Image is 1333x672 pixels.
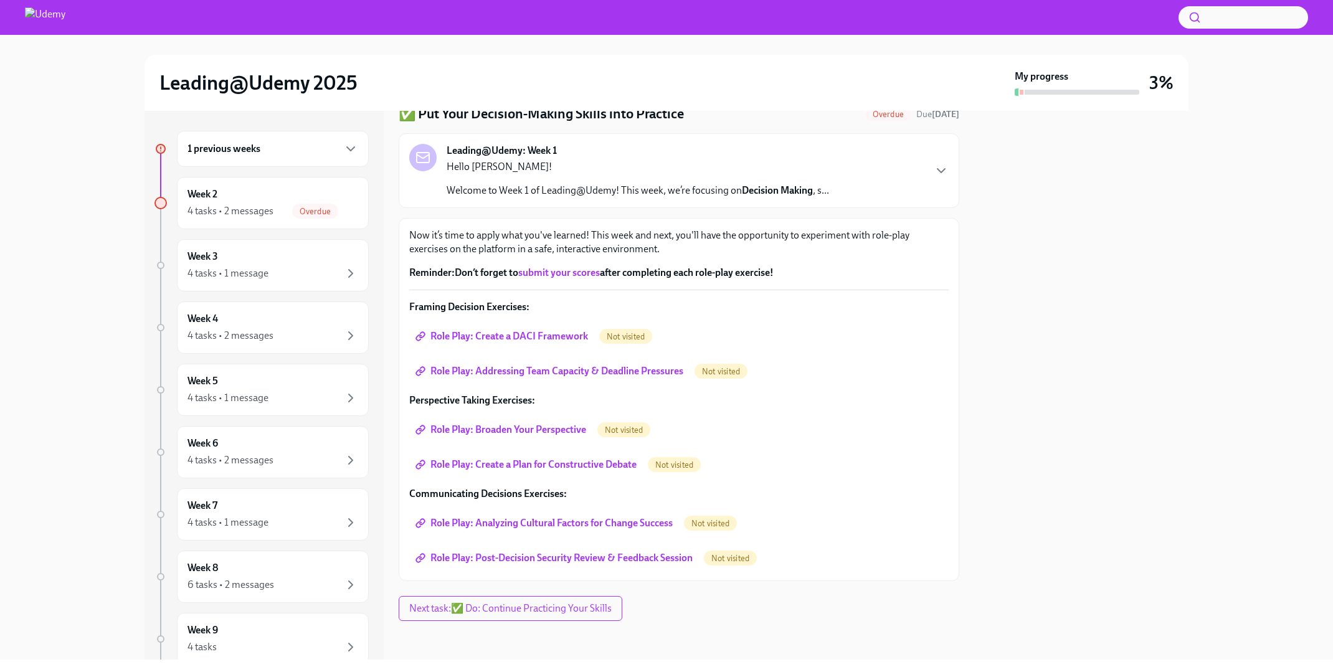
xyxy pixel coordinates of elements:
span: Overdue [865,110,911,119]
p: Welcome to Week 1 of Leading@Udemy! This week, we’re focusing on , s... [447,184,829,197]
a: Week 54 tasks • 1 message [154,364,369,416]
h3: 3% [1149,72,1174,94]
div: 4 tasks • 1 message [187,267,268,280]
div: 4 tasks • 2 messages [187,329,273,343]
span: Not visited [704,554,757,563]
span: Role Play: Addressing Team Capacity & Deadline Pressures [418,365,683,377]
strong: Don’t forget to after completing each role-play exercise! [409,267,774,278]
span: Not visited [695,367,747,376]
span: Overdue [292,207,338,216]
span: Not visited [648,460,701,470]
p: Hello [PERSON_NAME]! [447,160,829,174]
a: Week 86 tasks • 2 messages [154,551,369,603]
h6: Week 9 [187,623,218,637]
strong: Reminder: [409,267,455,278]
h6: Week 7 [187,499,217,513]
h6: Week 6 [187,437,218,450]
strong: Communicating Decisions Exercises: [409,488,567,499]
a: Week 74 tasks • 1 message [154,488,369,541]
strong: Decision Making [742,184,813,196]
span: Not visited [597,425,650,435]
button: Next task:✅ Do: Continue Practicing Your Skills [399,596,622,621]
strong: Perspective Taking Exercises: [409,394,535,406]
span: Role Play: Create a Plan for Constructive Debate [418,458,637,471]
span: Role Play: Broaden Your Perspective [418,424,586,436]
h6: Week 8 [187,561,218,575]
span: Due [916,109,959,120]
div: 4 tasks • 1 message [187,391,268,405]
a: submit your scores [518,267,600,278]
span: Role Play: Post-Decision Security Review & Feedback Session [418,552,693,564]
a: Role Play: Post-Decision Security Review & Feedback Session [409,546,701,570]
strong: [DATE] [932,109,959,120]
a: Week 24 tasks • 2 messagesOverdue [154,177,369,229]
div: 4 tasks [187,640,217,654]
span: Role Play: Analyzing Cultural Factors for Change Success [418,517,673,529]
span: Next task : ✅ Do: Continue Practicing Your Skills [409,602,612,615]
h6: 1 previous weeks [187,142,260,156]
h2: Leading@Udemy 2025 [159,70,358,95]
span: Not visited [599,332,652,341]
h6: Week 4 [187,312,218,326]
div: 4 tasks • 1 message [187,516,268,529]
a: Role Play: Analyzing Cultural Factors for Change Success [409,511,681,536]
a: Week 94 tasks [154,613,369,665]
strong: Framing Decision Exercises: [409,301,529,313]
h6: Week 3 [187,250,218,263]
strong: Leading@Udemy: Week 1 [447,144,557,158]
strong: My progress [1015,70,1068,83]
span: September 19th, 2025 09:00 [916,108,959,120]
div: 4 tasks • 2 messages [187,453,273,467]
div: 4 tasks • 2 messages [187,204,273,218]
a: Role Play: Addressing Team Capacity & Deadline Pressures [409,359,692,384]
h6: Week 2 [187,187,217,201]
div: 1 previous weeks [177,131,369,167]
a: Role Play: Create a Plan for Constructive Debate [409,452,645,477]
a: Week 64 tasks • 2 messages [154,426,369,478]
img: Udemy [25,7,65,27]
span: Role Play: Create a DACI Framework [418,330,588,343]
h4: ✅ Put Your Decision-Making Skills into Practice [399,105,684,123]
h6: Week 5 [187,374,218,388]
a: Week 44 tasks • 2 messages [154,301,369,354]
a: Role Play: Create a DACI Framework [409,324,597,349]
div: 6 tasks • 2 messages [187,578,274,592]
a: Week 34 tasks • 1 message [154,239,369,291]
span: Not visited [684,519,737,528]
p: Now it’s time to apply what you've learned! This week and next, you'll have the opportunity to ex... [409,229,949,256]
a: Role Play: Broaden Your Perspective [409,417,595,442]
